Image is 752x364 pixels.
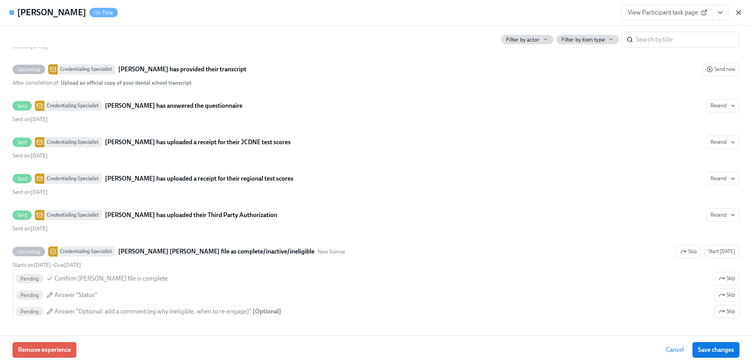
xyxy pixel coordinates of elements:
strong: [PERSON_NAME] has uploaded a receipt for their regional test scores [105,174,293,183]
span: Sent [13,176,32,182]
span: Resend [710,138,735,146]
span: Answer "Optional: add a comment (eg why ineligible, when to re-engage)" [54,307,251,316]
button: SentCredentialing Specialist[PERSON_NAME] has uploaded a receipt for their regional test scoresSe... [706,172,739,185]
span: Cancel [666,346,684,354]
button: SentCredentialing Specialist[PERSON_NAME] has answered the questionnaireSent on[DATE] [706,99,739,112]
span: Thursday, August 7th 2025, 1:21 pm [13,116,48,123]
button: UpcomingCredentialing Specialist[PERSON_NAME] [PERSON_NAME] file as complete/inactive/ineligibleN... [704,245,739,258]
span: Skip [719,275,735,283]
span: Thursday, August 21st 2025, 10:00 am [13,262,51,268]
div: [ Optional ] [253,307,281,316]
span: Sent on [DATE] [13,189,48,196]
strong: [PERSON_NAME] has uploaded their Third Party Authorization [105,210,277,220]
span: Pending [16,292,43,298]
div: Credentialing Specialist [58,246,115,257]
div: Credentialing Specialist [44,174,102,184]
span: Filter by actor [506,36,539,43]
button: UpcomingCredentialing Specialist[PERSON_NAME] [PERSON_NAME] file as complete/inactive/ineligibleN... [714,288,739,302]
span: Resend [710,175,735,183]
span: Answer "Status" [54,291,97,299]
strong: [PERSON_NAME] has uploaded a receipt for their JCDNE test scores [105,138,291,147]
span: Sent [13,212,32,218]
span: Resend [710,211,735,219]
strong: [PERSON_NAME] [PERSON_NAME] file as complete/inactive/ineligible [118,247,315,256]
input: Search by title [636,32,739,47]
button: SentCredentialing Specialist[PERSON_NAME] has uploaded a receipt for their JCDNE test scoresSent ... [706,136,739,149]
button: UpcomingCredentialing Specialist[PERSON_NAME] [PERSON_NAME] file as complete/inactive/ineligibleN... [714,305,739,318]
span: Thursday, August 7th 2025, 1:28 pm [13,152,48,159]
span: Pending [16,276,43,282]
strong: Upload an official copy of your dental school transcript [61,80,192,86]
button: Remove experience [13,342,76,358]
span: Start [DATE] [709,248,735,255]
div: Credentialing Specialist [58,64,115,74]
span: On Time [89,10,118,16]
span: Sent [13,139,32,145]
div: Credentialing Specialist [44,137,102,147]
a: View Participant task page [621,5,712,20]
strong: [PERSON_NAME] has provided their transcript [118,65,246,74]
span: View Participant task page [628,9,706,16]
div: Credentialing Specialist [44,210,102,220]
span: Save changes [698,346,734,354]
button: UpcomingCredentialing Specialist[PERSON_NAME] has provided their transcriptAfter completion of: U... [702,63,739,76]
button: View task page [712,5,728,20]
span: Confirm [PERSON_NAME] file is complete [54,274,168,283]
span: Resend [710,102,735,110]
button: UpcomingCredentialing Specialist[PERSON_NAME] [PERSON_NAME] file as complete/inactive/ineligibleN... [714,272,739,285]
button: Filter by item type [557,35,619,44]
div: Credentialing Specialist [44,101,102,111]
button: Cancel [660,342,689,358]
span: Upcoming [13,67,45,72]
h4: [PERSON_NAME] [17,7,86,18]
span: Remove experience [18,346,71,354]
strong: [PERSON_NAME] has answered the questionnaire [105,101,242,110]
span: Sent [13,103,32,109]
div: After completion of : [13,79,192,87]
span: Skip [719,291,735,299]
span: Skip [719,308,735,315]
span: Send now [707,65,735,73]
span: This task uses the "New license" audience [318,248,345,255]
span: Skip [680,248,697,255]
span: Pending [16,309,43,315]
span: Upcoming [13,249,45,255]
button: Filter by actor [501,35,553,44]
span: Monday, October 20th 2025, 10:00 am [54,262,81,268]
span: Monday, August 11th 2025, 2:43 pm [13,225,48,232]
div: • [13,261,81,269]
span: Filter by item type [561,36,605,43]
button: SentCredentialing Specialist[PERSON_NAME] has uploaded their Third Party AuthorizationSent on[DATE] [706,208,739,222]
button: UpcomingCredentialing Specialist[PERSON_NAME] [PERSON_NAME] file as complete/inactive/ineligibleN... [676,245,701,258]
button: Save changes [692,342,739,358]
